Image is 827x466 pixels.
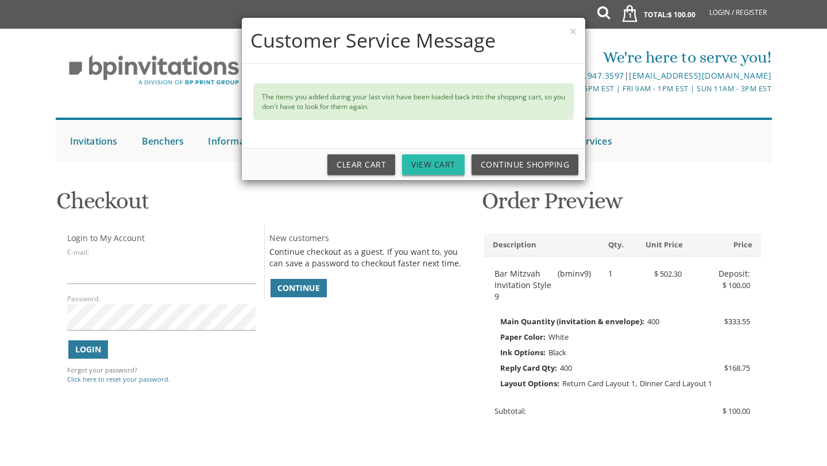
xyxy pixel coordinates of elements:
button: × [570,25,577,37]
a: Clear Cart [327,154,395,175]
h4: Customer Service Message [250,26,577,55]
a: View Cart [402,154,465,175]
a: Continue Shopping [472,154,579,175]
div: The items you added during your last visit have been loaded back into the shopping cart, so you d... [253,83,574,120]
